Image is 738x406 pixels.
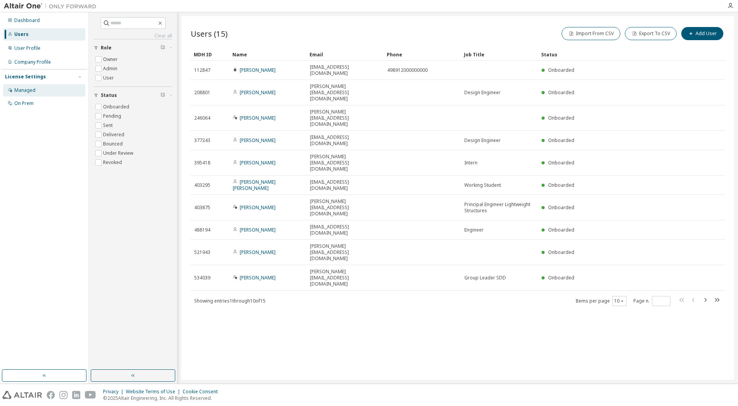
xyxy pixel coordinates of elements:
[103,158,124,167] label: Revoked
[464,137,501,144] span: Design Engineer
[103,149,135,158] label: Under Review
[94,33,172,39] a: Clear all
[541,48,685,61] div: Status
[101,92,117,98] span: Status
[464,227,484,233] span: Engineer
[310,48,381,61] div: Email
[103,55,119,64] label: Owner
[548,159,574,166] span: Onboarded
[194,67,210,73] span: 112847
[72,391,80,399] img: linkedin.svg
[548,249,574,255] span: Onboarded
[47,391,55,399] img: facebook.svg
[103,64,119,73] label: Admin
[194,137,210,144] span: 377243
[14,31,29,37] div: Users
[548,182,574,188] span: Onboarded
[548,67,574,73] span: Onboarded
[14,59,51,65] div: Company Profile
[681,27,723,40] button: Add User
[240,137,276,144] a: [PERSON_NAME]
[310,198,380,217] span: [PERSON_NAME][EMAIL_ADDRESS][DOMAIN_NAME]
[103,395,222,401] p: © 2025 Altair Engineering, Inc. All Rights Reserved.
[240,249,276,255] a: [PERSON_NAME]
[103,130,126,139] label: Delivered
[464,275,506,281] span: Group Leader SDD
[387,48,458,61] div: Phone
[194,160,210,166] span: 395418
[59,391,68,399] img: instagram.svg
[310,109,380,127] span: [PERSON_NAME][EMAIL_ADDRESS][DOMAIN_NAME]
[101,45,112,51] span: Role
[310,179,380,191] span: [EMAIL_ADDRESS][DOMAIN_NAME]
[633,296,670,306] span: Page n.
[5,74,46,80] div: License Settings
[548,274,574,281] span: Onboarded
[240,227,276,233] a: [PERSON_NAME]
[464,90,501,96] span: Design Engineer
[103,139,124,149] label: Bounced
[4,2,100,10] img: Altair One
[183,389,222,395] div: Cookie Consent
[85,391,96,399] img: youtube.svg
[464,160,477,166] span: Intern
[14,87,36,93] div: Managed
[191,28,228,39] span: Users (15)
[310,224,380,236] span: [EMAIL_ADDRESS][DOMAIN_NAME]
[194,227,210,233] span: 488194
[240,159,276,166] a: [PERSON_NAME]
[233,179,276,191] a: [PERSON_NAME] [PERSON_NAME]
[194,48,226,61] div: MDH ID
[625,27,677,40] button: Export To CSV
[548,89,574,96] span: Onboarded
[161,92,165,98] span: Clear filter
[103,112,123,121] label: Pending
[194,182,210,188] span: 403295
[548,227,574,233] span: Onboarded
[310,134,380,147] span: [EMAIL_ADDRESS][DOMAIN_NAME]
[232,48,303,61] div: Name
[14,17,40,24] div: Dashboard
[103,102,131,112] label: Onboarded
[94,39,172,56] button: Role
[14,45,41,51] div: User Profile
[161,45,165,51] span: Clear filter
[2,391,42,399] img: altair_logo.svg
[194,205,210,211] span: 403875
[240,204,276,211] a: [PERSON_NAME]
[194,115,210,121] span: 246064
[464,48,535,61] div: Job Title
[464,182,501,188] span: Working Student
[310,243,380,262] span: [PERSON_NAME][EMAIL_ADDRESS][DOMAIN_NAME]
[103,389,126,395] div: Privacy
[562,27,620,40] button: Import From CSV
[14,100,34,107] div: On Prem
[614,298,625,304] button: 10
[576,296,626,306] span: Items per page
[103,121,114,130] label: Sent
[194,249,210,255] span: 521943
[240,115,276,121] a: [PERSON_NAME]
[310,64,380,76] span: [EMAIL_ADDRESS][DOMAIN_NAME]
[548,115,574,121] span: Onboarded
[126,389,183,395] div: Website Terms of Use
[103,73,115,83] label: User
[240,274,276,281] a: [PERSON_NAME]
[387,67,428,73] span: 498912000000000
[194,275,210,281] span: 534039
[194,298,266,304] span: Showing entries 1 through 10 of 15
[464,201,535,214] span: Principal Engineer Lightweight Structures
[310,154,380,172] span: [PERSON_NAME][EMAIL_ADDRESS][DOMAIN_NAME]
[548,137,574,144] span: Onboarded
[240,89,276,96] a: [PERSON_NAME]
[310,269,380,287] span: [PERSON_NAME][EMAIL_ADDRESS][DOMAIN_NAME]
[548,204,574,211] span: Onboarded
[310,83,380,102] span: [PERSON_NAME][EMAIL_ADDRESS][DOMAIN_NAME]
[194,90,210,96] span: 208801
[240,67,276,73] a: [PERSON_NAME]
[94,87,172,104] button: Status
